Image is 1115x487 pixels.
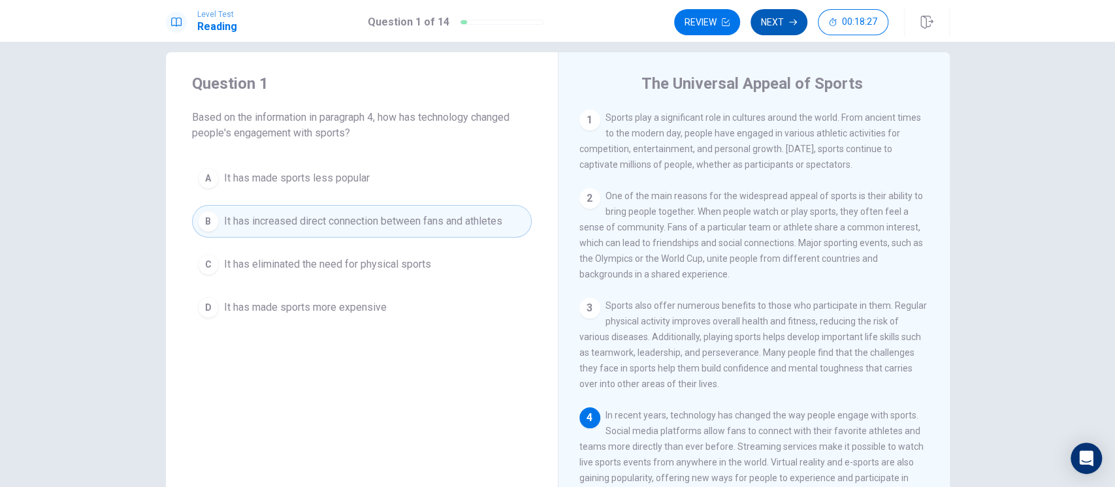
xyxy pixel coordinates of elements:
[579,188,600,209] div: 2
[192,248,532,281] button: CIt has eliminated the need for physical sports
[579,298,600,319] div: 3
[192,162,532,195] button: AIt has made sports less popular
[842,17,877,27] span: 00:18:27
[224,170,370,186] span: It has made sports less popular
[579,112,921,170] span: Sports play a significant role in cultures around the world. From ancient times to the modern day...
[579,191,923,279] span: One of the main reasons for the widespread appeal of sports is their ability to bring people toge...
[1071,443,1102,474] div: Open Intercom Messenger
[818,9,888,35] button: 00:18:27
[192,291,532,324] button: DIt has made sports more expensive
[192,73,532,94] h4: Question 1
[224,213,502,229] span: It has increased direct connection between fans and athletes
[198,211,219,232] div: B
[224,300,387,315] span: It has made sports more expensive
[579,407,600,428] div: 4
[579,110,600,131] div: 1
[198,254,219,275] div: C
[641,73,863,94] h4: The Universal Appeal of Sports
[674,9,740,35] button: Review
[197,19,237,35] h1: Reading
[198,168,219,189] div: A
[192,110,532,141] span: Based on the information in paragraph 4, how has technology changed people's engagement with sports?
[579,300,927,389] span: Sports also offer numerous benefits to those who participate in them. Regular physical activity i...
[192,205,532,238] button: BIt has increased direct connection between fans and athletes
[197,10,237,19] span: Level Test
[198,297,219,318] div: D
[751,9,807,35] button: Next
[368,14,449,30] h1: Question 1 of 14
[224,257,431,272] span: It has eliminated the need for physical sports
